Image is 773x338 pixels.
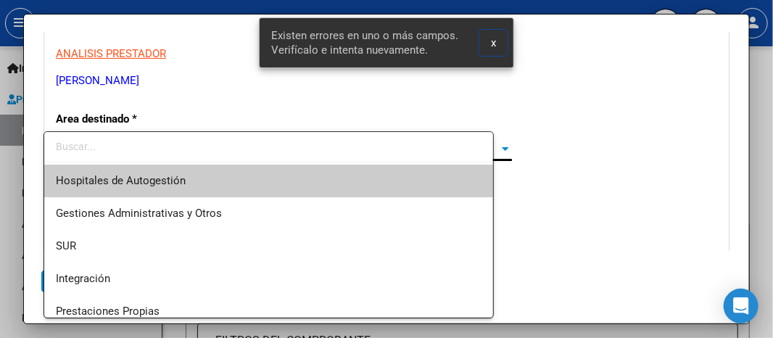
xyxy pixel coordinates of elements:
[56,239,76,252] span: SUR
[724,289,758,323] div: Open Intercom Messenger
[56,174,186,187] span: Hospitales de Autogestión
[56,305,160,318] span: Prestaciones Propias
[44,131,493,162] input: dropdown search
[56,272,110,285] span: Integración
[56,207,222,220] span: Gestiones Administrativas y Otros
